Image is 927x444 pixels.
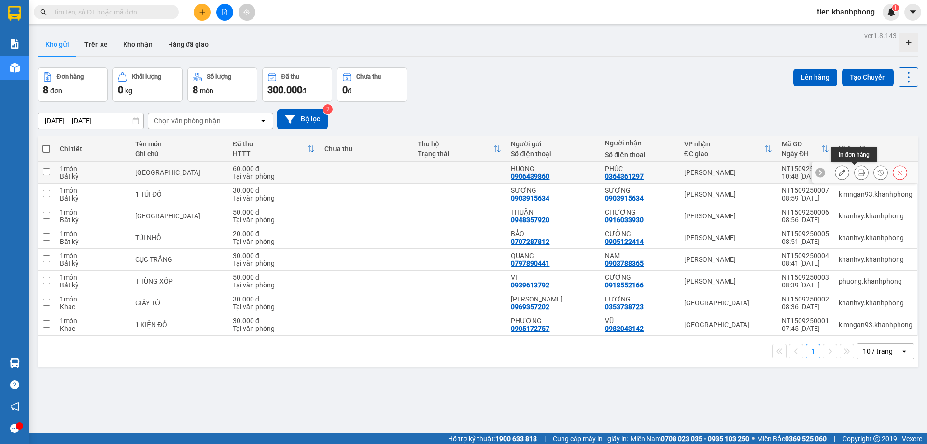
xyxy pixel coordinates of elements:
div: QUANG [511,252,595,259]
div: VI [511,273,595,281]
svg: open [900,347,908,355]
div: khanhvy.khanhphong [839,256,913,263]
div: LƯƠNG [605,295,674,303]
button: Kho nhận [115,33,160,56]
div: 20.000 đ [233,230,315,238]
div: NT1509250004 [782,252,829,259]
div: 30.000 đ [233,295,315,303]
button: Bộ lọc [277,109,328,129]
div: 08:39 [DATE] [782,281,829,289]
div: NT1509250008 [782,165,829,172]
div: NT1509250002 [782,295,829,303]
div: NT1509250006 [782,208,829,216]
div: 0918552166 [605,281,644,289]
span: tien.khanhphong [809,6,883,18]
span: notification [10,402,19,411]
div: 0905122414 [605,238,644,245]
span: caret-down [909,8,917,16]
sup: 2 [323,104,333,114]
div: [PERSON_NAME] [684,234,772,242]
span: | [834,433,835,444]
div: Bất kỳ [60,259,126,267]
div: 08:51 [DATE] [782,238,829,245]
th: Toggle SortBy [679,136,777,162]
div: Khác [60,303,126,311]
span: đ [348,87,351,95]
span: 300.000 [267,84,302,96]
div: 1 món [60,295,126,303]
button: Đã thu300.000đ [262,67,332,102]
button: aim [239,4,255,21]
div: 30.000 đ [233,252,315,259]
div: 08:59 [DATE] [782,194,829,202]
img: warehouse-icon [10,63,20,73]
div: 08:41 [DATE] [782,259,829,267]
span: đ [302,87,306,95]
span: question-circle [10,380,19,389]
div: Nhân viên [839,145,913,153]
div: Tại văn phòng [233,194,315,202]
div: [PERSON_NAME] [684,169,772,176]
div: 0353738723 [605,303,644,311]
th: Toggle SortBy [228,136,320,162]
input: Select a date range. [38,113,143,129]
div: 0903788365 [605,259,644,267]
div: 0948357920 [511,216,549,224]
button: caret-down [904,4,921,21]
div: 1 TÚI ĐỒ [135,190,223,198]
div: SƯƠNG [511,186,595,194]
span: đơn [50,87,62,95]
div: Đã thu [233,140,307,148]
button: Kho gửi [38,33,77,56]
div: CỤC TRẮNG [135,256,223,263]
div: 0905172757 [511,325,549,332]
button: plus [194,4,211,21]
div: PHƯƠNG [511,317,595,325]
div: [PERSON_NAME] [684,256,772,263]
div: 1 món [60,186,126,194]
div: Ghi chú [135,150,223,158]
sup: 1 [892,4,899,11]
span: Miền Bắc [757,433,827,444]
img: logo-vxr [8,6,21,21]
button: Tạo Chuyến [842,69,894,86]
span: message [10,424,19,433]
div: Tại văn phòng [233,325,315,332]
div: 1 món [60,230,126,238]
div: Tại văn phòng [233,303,315,311]
div: Số điện thoại [511,150,595,158]
div: ĐC giao [684,150,764,158]
div: 1 món [60,273,126,281]
div: Tại văn phòng [233,216,315,224]
div: Tên món [135,140,223,148]
div: [GEOGRAPHIC_DATA] [684,321,772,329]
div: VP nhận [684,140,764,148]
span: 0 [342,84,348,96]
input: Tìm tên, số ĐT hoặc mã đơn [53,7,167,17]
div: 1 món [60,208,126,216]
div: THÙNG XỐP [135,277,223,285]
div: Bất kỳ [60,281,126,289]
div: phuong.khanhphong [839,277,913,285]
div: 30.000 đ [233,186,315,194]
div: TX [135,169,223,176]
div: 60.000 đ [233,165,315,172]
span: file-add [221,9,228,15]
div: 0364361297 [605,172,644,180]
div: Tại văn phòng [233,238,315,245]
div: Tại văn phòng [233,281,315,289]
div: Đơn hàng [57,73,84,80]
div: PHÚC [605,165,674,172]
div: NT1509250005 [782,230,829,238]
div: Sửa đơn hàng [835,165,849,180]
th: Toggle SortBy [413,136,506,162]
span: copyright [873,435,880,442]
button: 1 [806,344,820,358]
div: Người gửi [511,140,595,148]
div: 0916033930 [605,216,644,224]
div: 1 món [60,317,126,325]
div: TÚI NHỎ [135,234,223,242]
div: Thu hộ [418,140,493,148]
span: search [40,9,47,15]
button: Khối lượng0kg [112,67,183,102]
